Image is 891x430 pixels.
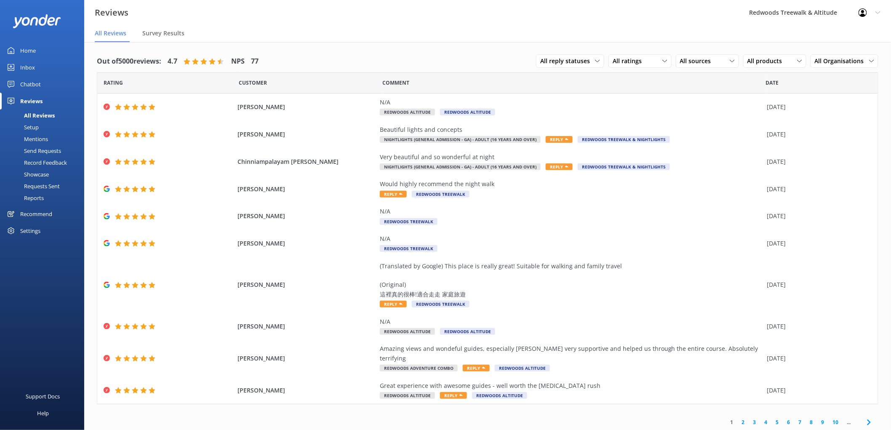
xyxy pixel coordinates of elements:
span: Redwoods Altitude [440,109,495,115]
span: [PERSON_NAME] [237,130,376,139]
a: Reports [5,192,84,204]
a: 10 [829,418,843,426]
span: Redwoods Altitude [380,392,435,399]
div: Very beautiful and so wonderful at night [380,152,763,162]
div: N/A [380,234,763,243]
span: [PERSON_NAME] [237,102,376,112]
div: Chatbot [20,76,41,93]
span: Reply [380,301,407,307]
div: Showcase [5,168,49,180]
a: Mentions [5,133,84,145]
span: [PERSON_NAME] [237,211,376,221]
span: Chinniampalayam [PERSON_NAME] [237,157,376,166]
span: Reply [380,191,407,198]
div: N/A [380,317,763,326]
span: Reply [463,365,490,371]
span: Redwoods Altitude [380,109,435,115]
span: Reply [440,392,467,399]
span: Redwoods Altitude [440,328,495,335]
div: [DATE] [767,386,867,395]
span: Question [383,79,410,87]
span: Redwoods Altitude [380,328,435,335]
h3: Reviews [95,6,128,19]
span: Reply [546,136,573,143]
span: All Organisations [815,56,869,66]
span: All sources [680,56,716,66]
span: Date [239,79,267,87]
div: Beautiful lights and concepts [380,125,763,134]
a: 9 [817,418,829,426]
a: 8 [806,418,817,426]
span: Redwoods Treewalk [380,245,437,252]
div: Requests Sent [5,180,60,192]
a: Setup [5,121,84,133]
div: (Translated by Google) This place is really great! Suitable for walking and family travel (Origin... [380,262,763,299]
span: Redwoods Treewalk & Nightlights [578,136,670,143]
a: 1 [726,418,738,426]
div: N/A [380,207,763,216]
div: Inbox [20,59,35,76]
div: [DATE] [767,239,867,248]
div: [DATE] [767,211,867,221]
span: Survey Results [142,29,184,37]
div: [DATE] [767,354,867,363]
div: Mentions [5,133,48,145]
div: [DATE] [767,130,867,139]
span: Redwoods Treewalk & Nightlights [578,163,670,170]
a: Requests Sent [5,180,84,192]
span: [PERSON_NAME] [237,386,376,395]
div: Great experience with awesome guides - well worth the [MEDICAL_DATA] rush [380,381,763,390]
div: [DATE] [767,157,867,166]
span: Nightlights (General Admission - GA) - Adult (16 years and over) [380,163,541,170]
div: N/A [380,98,763,107]
span: All products [747,56,787,66]
span: Redwoods Adventure Combo [380,365,458,371]
div: Support Docs [26,388,60,405]
a: 7 [795,418,806,426]
div: [DATE] [767,280,867,289]
div: Home [20,42,36,59]
span: Redwoods Treewalk [412,191,470,198]
a: 4 [760,418,772,426]
span: All Reviews [95,29,126,37]
a: 2 [738,418,749,426]
div: [DATE] [767,322,867,331]
a: Send Requests [5,145,84,157]
span: Reply [546,163,573,170]
a: 6 [783,418,795,426]
div: Reviews [20,93,43,110]
span: Redwoods Altitude [472,392,527,399]
span: [PERSON_NAME] [237,239,376,248]
span: Redwoods Treewalk [380,218,437,225]
span: Nightlights (General Admission - GA) - Adult (16 years and over) [380,136,541,143]
div: [DATE] [767,184,867,194]
div: All Reviews [5,110,55,121]
span: [PERSON_NAME] [237,322,376,331]
a: 5 [772,418,783,426]
a: 3 [749,418,760,426]
a: Record Feedback [5,157,84,168]
a: Showcase [5,168,84,180]
div: [DATE] [767,102,867,112]
span: [PERSON_NAME] [237,184,376,194]
span: Redwoods Treewalk [412,301,470,307]
div: Settings [20,222,40,239]
h4: NPS [231,56,245,67]
span: Date [766,79,779,87]
div: Amazing views and wondeful guides, especially [PERSON_NAME] very supportive and helped us through... [380,344,763,363]
h4: 77 [251,56,259,67]
h4: Out of 5000 reviews: [97,56,161,67]
span: All ratings [613,56,647,66]
span: All reply statuses [540,56,595,66]
span: Date [104,79,123,87]
img: yonder-white-logo.png [13,14,61,28]
div: Recommend [20,206,52,222]
span: [PERSON_NAME] [237,354,376,363]
h4: 4.7 [168,56,177,67]
div: Would highly recommend the night walk [380,179,763,189]
div: Setup [5,121,39,133]
span: Redwoods Altitude [495,365,550,371]
div: Reports [5,192,44,204]
div: Send Requests [5,145,61,157]
span: ... [843,418,855,426]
